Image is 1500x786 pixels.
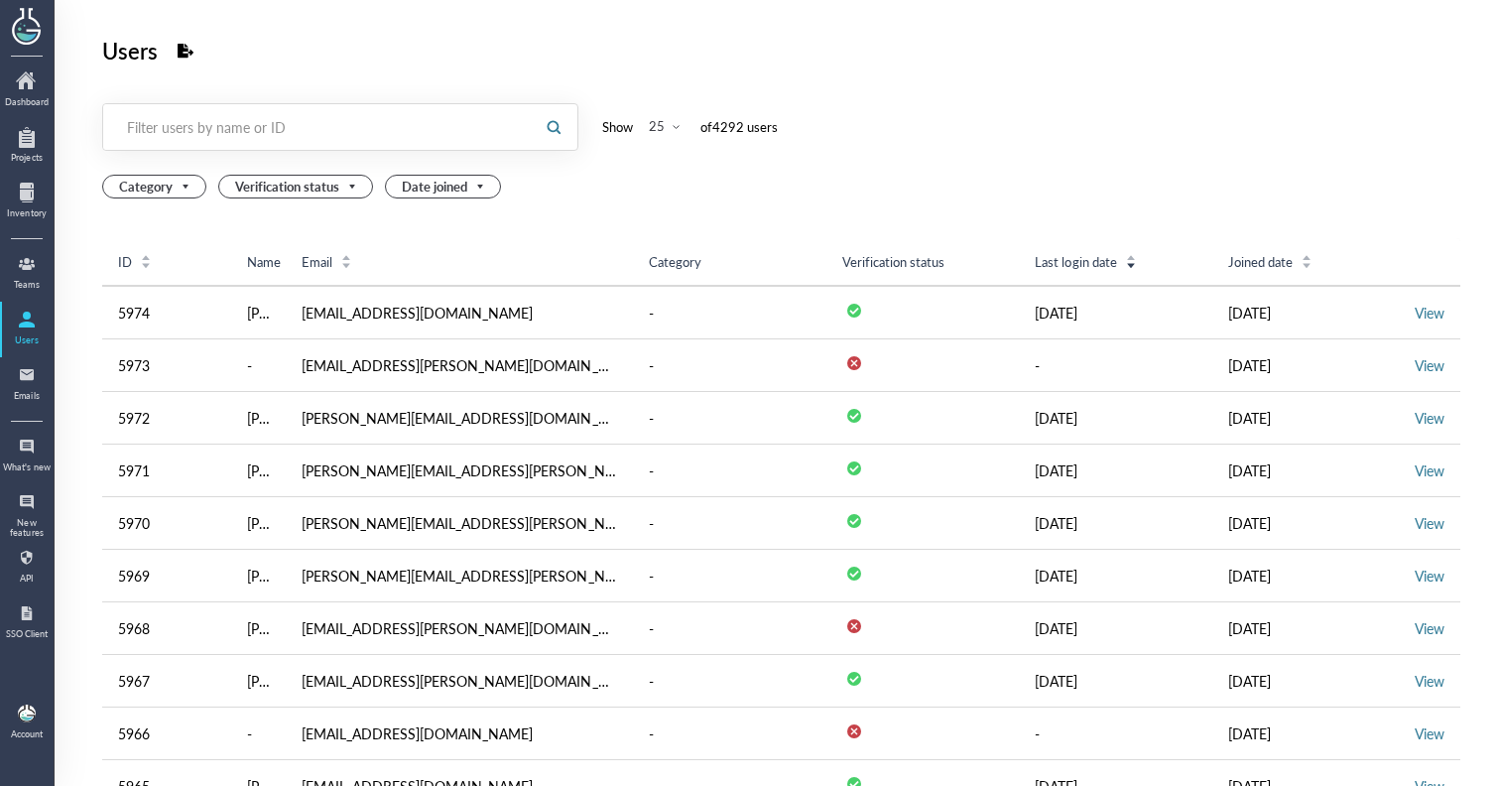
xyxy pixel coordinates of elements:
div: [DATE] [1035,616,1196,640]
div: - [649,458,654,482]
span: Last login date [1035,253,1116,271]
div: [DATE] [1228,458,1390,482]
td: [PERSON_NAME][EMAIL_ADDRESS][DOMAIN_NAME] [286,392,633,445]
div: - [649,406,654,430]
div: [DATE] [1228,616,1390,640]
div: Inventory [2,208,52,218]
div: [DATE] [1035,564,1196,588]
td: 5967 [102,655,231,708]
td: 5966 [102,708,231,760]
span: Joined date [1228,253,1293,271]
img: genemod logo [3,1,51,48]
td: 5970 [102,497,231,550]
td: Natálie Ulitzková [231,392,286,445]
div: [DATE] [1228,669,1390,693]
div: Projects [2,153,52,163]
div: What's new [2,462,52,472]
a: Projects [2,121,52,173]
td: - [231,708,286,760]
td: Marilen Federico [231,445,286,497]
td: - [1019,708,1212,760]
td: [EMAIL_ADDRESS][PERSON_NAME][DOMAIN_NAME] [286,339,633,392]
a: API [2,542,52,593]
td: [EMAIL_ADDRESS][DOMAIN_NAME] [286,708,633,760]
span: ID [118,253,132,271]
div: - [649,511,654,535]
td: [EMAIL_ADDRESS][DOMAIN_NAME] [286,286,633,339]
td: Awais Ahmed [231,286,286,339]
div: [DATE] [1228,564,1390,588]
a: View [1415,566,1444,586]
i: icon: caret-up [141,252,152,258]
td: 5973 [102,339,231,392]
a: Emails [2,359,52,411]
div: Show of 4292 user s [602,115,778,139]
i: icon: caret-down [1302,260,1312,266]
div: New features [2,518,52,539]
i: icon: caret-up [1125,252,1136,258]
a: SSO Client [2,597,52,649]
td: 5972 [102,392,231,445]
td: [PERSON_NAME][EMAIL_ADDRESS][PERSON_NAME][DOMAIN_NAME] [286,445,633,497]
td: [EMAIL_ADDRESS][PERSON_NAME][DOMAIN_NAME] [286,602,633,655]
a: Teams [2,248,52,300]
span: Email [302,253,332,271]
div: Users [2,335,52,345]
a: New features [2,486,52,538]
td: - [231,339,286,392]
div: Sort [1125,252,1137,270]
div: [DATE] [1228,353,1390,377]
div: [DATE] [1035,458,1196,482]
div: - [649,564,654,588]
div: 25 [649,117,665,135]
div: [DATE] [1228,406,1390,430]
a: View [1415,303,1444,323]
td: Deepak Nijhawan [231,655,286,708]
a: Inventory [2,177,52,228]
div: [DATE] [1228,721,1390,745]
a: View [1415,618,1444,638]
a: View [1415,460,1444,480]
i: icon: caret-up [1302,252,1312,258]
td: [EMAIL_ADDRESS][PERSON_NAME][DOMAIN_NAME] [286,655,633,708]
div: Sort [340,252,352,270]
div: - [649,721,654,745]
a: View [1415,671,1444,691]
td: 5969 [102,550,231,602]
a: View [1415,513,1444,533]
a: What's new [2,431,52,482]
td: 5974 [102,286,231,339]
div: [DATE] [1035,511,1196,535]
div: Dashboard [2,97,52,107]
div: - [649,616,654,640]
span: Verification status [235,176,360,197]
div: [DATE] [1228,301,1390,325]
a: View [1415,408,1444,428]
div: Sort [1301,252,1312,270]
td: - [1019,339,1212,392]
div: Sort [140,252,152,270]
a: Dashboard [2,65,52,117]
td: [PERSON_NAME][EMAIL_ADDRESS][PERSON_NAME][DOMAIN_NAME] [286,550,633,602]
div: - [649,301,654,325]
span: Category [649,252,701,271]
img: b9474ba4-a536-45cc-a50d-c6e2543a7ac2.jpeg [18,705,36,722]
div: Filter users by name or ID [127,117,509,137]
span: Name [247,253,281,271]
div: Emails [2,391,52,401]
div: - [649,669,654,693]
i: icon: caret-down [141,260,152,266]
span: Category [119,176,193,197]
td: 5971 [102,445,231,497]
i: icon: caret-up [341,252,352,258]
div: Users [102,32,158,69]
td: [PERSON_NAME][EMAIL_ADDRESS][PERSON_NAME][DOMAIN_NAME] [286,497,633,550]
div: [DATE] [1228,511,1390,535]
div: - [649,353,654,377]
div: [DATE] [1035,406,1196,430]
div: [DATE] [1035,301,1196,325]
div: Account [11,729,43,739]
span: Verification status [842,252,944,271]
div: SSO Client [2,629,52,639]
div: [DATE] [1035,669,1196,693]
